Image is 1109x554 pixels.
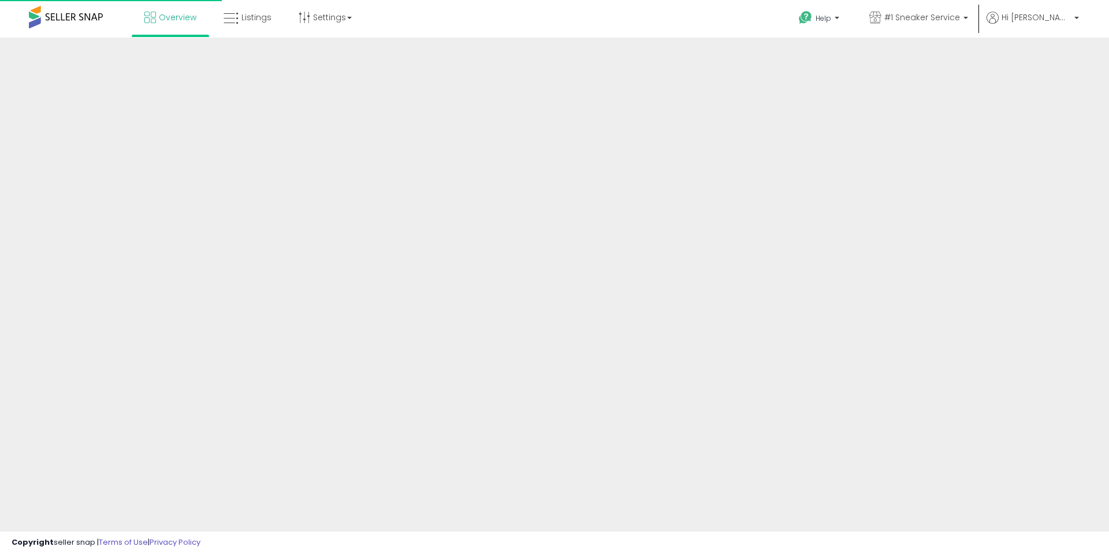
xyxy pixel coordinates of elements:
[790,2,851,38] a: Help
[1002,12,1071,23] span: Hi [PERSON_NAME]
[798,10,813,25] i: Get Help
[816,13,831,23] span: Help
[159,12,196,23] span: Overview
[987,12,1079,38] a: Hi [PERSON_NAME]
[241,12,271,23] span: Listings
[884,12,960,23] span: #1 Sneaker Service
